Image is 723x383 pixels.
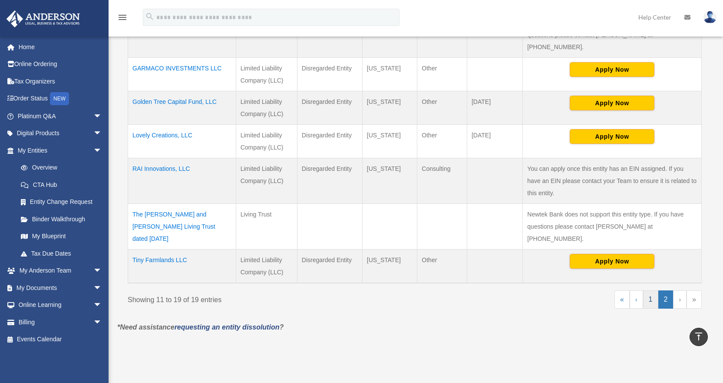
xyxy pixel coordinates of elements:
a: Previous [630,290,643,309]
td: [DATE] [467,91,522,124]
a: Next [673,290,687,309]
td: GARMACO INVESTMENTS LLC [128,57,236,91]
td: [US_STATE] [362,158,417,203]
td: Limited Liability Company (LLC) [236,91,297,124]
td: [US_STATE] [362,91,417,124]
a: Billingarrow_drop_down [6,313,115,331]
td: Disregarded Entity [297,124,362,158]
i: vertical_align_top [693,331,704,342]
a: My Anderson Teamarrow_drop_down [6,262,115,280]
a: Tax Due Dates [12,245,111,262]
td: Limited Liability Company (LLC) [236,249,297,283]
td: Other [417,124,467,158]
span: arrow_drop_down [93,262,111,280]
td: Disregarded Entity [297,57,362,91]
a: Events Calendar [6,331,115,348]
a: menu [117,15,128,23]
td: Other [417,91,467,124]
a: CTA Hub [12,176,111,193]
a: My Entitiesarrow_drop_down [6,142,111,159]
a: vertical_align_top [690,328,708,346]
a: My Blueprint [12,228,111,245]
td: Lovely Creations, LLC [128,124,236,158]
td: Consulting [417,158,467,203]
td: Limited Liability Company (LLC) [236,57,297,91]
td: Other [417,57,467,91]
a: Digital Productsarrow_drop_down [6,125,115,142]
button: Apply Now [570,96,654,110]
a: 2 [658,290,673,309]
div: Showing 11 to 19 of 19 entries [128,290,408,306]
td: Other [417,249,467,283]
img: User Pic [703,11,716,23]
td: Tiny Farmlands LLC [128,249,236,283]
i: menu [117,12,128,23]
span: arrow_drop_down [93,107,111,125]
em: *Need assistance ? [117,323,284,331]
td: RAI Innovations, LLC [128,158,236,203]
a: requesting an entity dissolution [175,323,280,331]
td: Disregarded Entity [297,91,362,124]
a: Online Ordering [6,56,115,73]
div: NEW [50,92,69,105]
a: Entity Change Request [12,193,111,211]
a: 1 [643,290,658,309]
a: First [614,290,630,309]
td: Golden Tree Capital Fund, LLC [128,91,236,124]
span: arrow_drop_down [93,279,111,297]
td: [US_STATE] [362,57,417,91]
a: Platinum Q&Aarrow_drop_down [6,107,115,125]
a: Home [6,38,115,56]
a: Order StatusNEW [6,90,115,108]
a: Binder Walkthrough [12,210,111,228]
td: Disregarded Entity [297,158,362,203]
td: Limited Liability Company (LLC) [236,124,297,158]
span: arrow_drop_down [93,125,111,143]
td: [US_STATE] [362,249,417,283]
button: Apply Now [570,129,654,144]
td: Disregarded Entity [297,249,362,283]
td: [DATE] [467,124,522,158]
td: The [PERSON_NAME] and [PERSON_NAME] Living Trust dated [DATE] [128,203,236,249]
span: arrow_drop_down [93,313,111,331]
img: Anderson Advisors Platinum Portal [4,10,83,27]
span: arrow_drop_down [93,296,111,314]
td: Limited Liability Company (LLC) [236,158,297,203]
a: My Documentsarrow_drop_down [6,279,115,296]
a: Overview [12,159,106,177]
td: You can apply once this entity has an EIN assigned. If you have an EIN please contact your Team t... [523,158,702,203]
a: Online Learningarrow_drop_down [6,296,115,314]
td: Newtek Bank does not support this entity type. If you have questions please contact [PERSON_NAME]... [523,203,702,249]
button: Apply Now [570,254,654,269]
a: Last [687,290,702,309]
button: Apply Now [570,62,654,77]
a: Tax Organizers [6,73,115,90]
span: arrow_drop_down [93,142,111,160]
td: [US_STATE] [362,124,417,158]
i: search [145,12,155,21]
td: Living Trust [236,203,297,249]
